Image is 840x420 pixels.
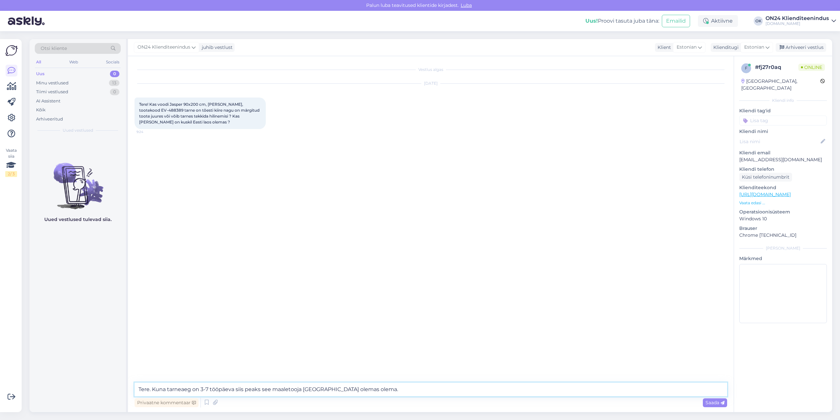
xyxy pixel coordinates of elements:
div: Arhiveeri vestlus [776,43,826,52]
span: Uued vestlused [63,127,93,133]
div: Kõik [36,107,46,113]
span: 9:24 [136,129,161,134]
div: Küsi telefoninumbrit [739,173,792,182]
a: ON24 Klienditeenindus[DOMAIN_NAME] [766,16,836,26]
div: Minu vestlused [36,80,69,86]
div: All [35,58,42,66]
div: OK [754,16,763,26]
div: Web [68,58,79,66]
div: [DOMAIN_NAME] [766,21,829,26]
div: 13 [109,80,119,86]
p: Vaata edasi ... [739,200,827,206]
span: Estonian [677,44,697,51]
div: Vestlus algas [135,67,727,73]
span: Estonian [744,44,764,51]
div: Socials [105,58,121,66]
p: Kliendi email [739,149,827,156]
div: Klienditugi [711,44,739,51]
p: [EMAIL_ADDRESS][DOMAIN_NAME] [739,156,827,163]
span: f [745,66,747,71]
p: Operatsioonisüsteem [739,209,827,215]
div: ON24 Klienditeenindus [766,16,829,21]
p: Kliendi tag'id [739,107,827,114]
p: Uued vestlused tulevad siia. [44,216,112,223]
p: Kliendi telefon [739,166,827,173]
p: Märkmed [739,255,827,262]
p: Windows 10 [739,215,827,222]
span: Tere! Kas voodi Jasper 90x200 cm, [PERSON_NAME], tootekood EV-488389 tarne on tõesti kiire nagu o... [139,102,261,124]
div: AI Assistent [36,98,60,104]
input: Lisa nimi [740,138,819,145]
div: Arhiveeritud [36,116,63,122]
div: Proovi tasuta juba täna: [585,17,659,25]
div: Aktiivne [698,15,738,27]
b: Uus! [585,18,598,24]
span: Otsi kliente [41,45,67,52]
div: Uus [36,71,45,77]
span: Saada [705,400,724,406]
div: Kliendi info [739,98,827,103]
div: 2 / 3 [5,171,17,177]
span: Online [798,64,825,71]
div: [DATE] [135,80,727,86]
div: [GEOGRAPHIC_DATA], [GEOGRAPHIC_DATA] [741,78,820,92]
p: Klienditeekond [739,184,827,191]
div: Tiimi vestlused [36,89,68,95]
img: Askly Logo [5,44,18,57]
div: [PERSON_NAME] [739,245,827,251]
p: Brauser [739,225,827,232]
span: Luba [459,2,474,8]
a: [URL][DOMAIN_NAME] [739,191,791,197]
div: Klient [655,44,671,51]
img: No chats [30,151,126,210]
input: Lisa tag [739,116,827,125]
textarea: Tere. Kuna tarneaeg on 3-7 tööpäeva siis peaks see maaletooja [GEOGRAPHIC_DATA] olemas olem [135,383,727,396]
div: Privaatne kommentaar [135,398,199,407]
span: ON24 Klienditeenindus [137,44,190,51]
p: Kliendi nimi [739,128,827,135]
div: # fj27r0aq [755,63,798,71]
div: Vaata siia [5,147,17,177]
div: juhib vestlust [199,44,233,51]
button: Emailid [662,15,690,27]
div: 0 [110,89,119,95]
p: Chrome [TECHNICAL_ID] [739,232,827,239]
div: 0 [110,71,119,77]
